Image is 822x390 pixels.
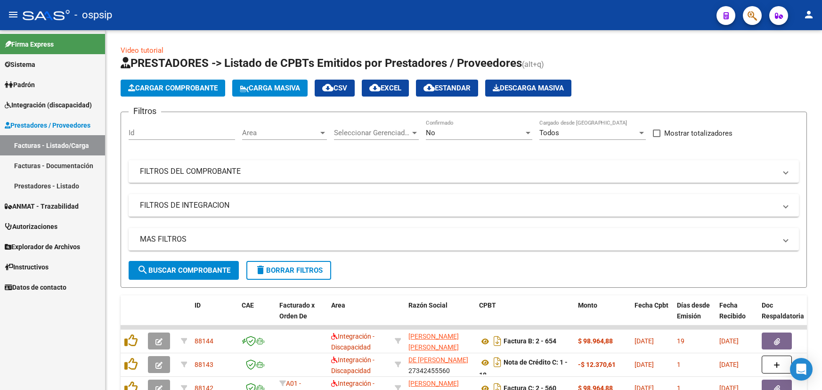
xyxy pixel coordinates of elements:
span: Integración - Discapacidad [331,356,374,374]
span: Integración (discapacidad) [5,100,92,110]
button: Cargar Comprobante [121,80,225,97]
strong: -$ 12.370,61 [578,361,616,368]
span: Autorizaciones [5,221,57,232]
span: PRESTADORES -> Listado de CPBTs Emitidos por Prestadores / Proveedores [121,57,522,70]
span: Días desde Emisión [677,301,710,320]
strong: Nota de Crédito C: 1 - 18 [479,359,568,379]
mat-icon: cloud_download [369,82,381,93]
datatable-header-cell: Fecha Cpbt [631,295,673,337]
mat-icon: delete [255,264,266,276]
mat-icon: menu [8,9,19,20]
a: Video tutorial [121,46,163,55]
mat-icon: search [137,264,148,276]
span: ID [195,301,201,309]
span: Prestadores / Proveedores [5,120,90,130]
button: Borrar Filtros [246,261,331,280]
strong: $ 98.964,88 [578,337,613,345]
mat-panel-title: FILTROS DEL COMPROBANTE [140,166,776,177]
span: Todos [539,129,559,137]
i: Descargar documento [491,333,504,349]
span: Fecha Recibido [719,301,746,320]
span: Firma Express [5,39,54,49]
mat-icon: person [803,9,814,20]
mat-expansion-panel-header: FILTROS DE INTEGRACION [129,194,799,217]
button: Buscar Comprobante [129,261,239,280]
span: [DATE] [719,361,739,368]
span: CSV [322,84,347,92]
span: Sistema [5,59,35,70]
span: Area [242,129,318,137]
button: EXCEL [362,80,409,97]
datatable-header-cell: Doc Respaldatoria [758,295,814,337]
button: Descarga Masiva [485,80,571,97]
mat-icon: cloud_download [423,82,435,93]
mat-expansion-panel-header: MAS FILTROS [129,228,799,251]
span: DE [PERSON_NAME] [408,356,468,364]
datatable-header-cell: Días desde Emisión [673,295,716,337]
span: ANMAT - Trazabilidad [5,201,79,211]
datatable-header-cell: CAE [238,295,276,337]
mat-panel-title: FILTROS DE INTEGRACION [140,200,776,211]
span: 88144 [195,337,213,345]
span: No [426,129,435,137]
button: Estandar [416,80,478,97]
span: Descarga Masiva [493,84,564,92]
span: [DATE] [635,337,654,345]
span: Padrón [5,80,35,90]
span: Instructivos [5,262,49,272]
i: Descargar documento [491,355,504,370]
span: 88143 [195,361,213,368]
mat-icon: cloud_download [322,82,334,93]
span: Razón Social [408,301,448,309]
span: Borrar Filtros [255,266,323,275]
span: Integración - Discapacidad [331,333,374,351]
span: 1 [677,361,681,368]
span: CAE [242,301,254,309]
span: - ospsip [74,5,112,25]
datatable-header-cell: Fecha Recibido [716,295,758,337]
span: CPBT [479,301,496,309]
datatable-header-cell: Area [327,295,391,337]
strong: Factura B: 2 - 654 [504,338,556,345]
span: Fecha Cpbt [635,301,668,309]
div: 27342455560 [408,355,472,374]
mat-expansion-panel-header: FILTROS DEL COMPROBANTE [129,160,799,183]
h3: Filtros [129,105,161,118]
app-download-masive: Descarga masiva de comprobantes (adjuntos) [485,80,571,97]
span: Doc Respaldatoria [762,301,804,320]
datatable-header-cell: Razón Social [405,295,475,337]
span: [DATE] [719,337,739,345]
datatable-header-cell: CPBT [475,295,574,337]
div: Open Intercom Messenger [790,358,813,381]
datatable-header-cell: Monto [574,295,631,337]
button: Carga Masiva [232,80,308,97]
span: Datos de contacto [5,282,66,292]
datatable-header-cell: Facturado x Orden De [276,295,327,337]
span: EXCEL [369,84,401,92]
span: Buscar Comprobante [137,266,230,275]
span: [PERSON_NAME] [PERSON_NAME] [408,333,459,351]
span: [DATE] [635,361,654,368]
button: CSV [315,80,355,97]
span: Carga Masiva [240,84,300,92]
span: Estandar [423,84,471,92]
span: (alt+q) [522,60,544,69]
div: 27938548027 [408,331,472,351]
span: 19 [677,337,684,345]
span: Seleccionar Gerenciador [334,129,410,137]
span: Area [331,301,345,309]
span: Monto [578,301,597,309]
span: Facturado x Orden De [279,301,315,320]
span: Mostrar totalizadores [664,128,732,139]
span: Cargar Comprobante [128,84,218,92]
span: Explorador de Archivos [5,242,80,252]
mat-panel-title: MAS FILTROS [140,234,776,244]
datatable-header-cell: ID [191,295,238,337]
